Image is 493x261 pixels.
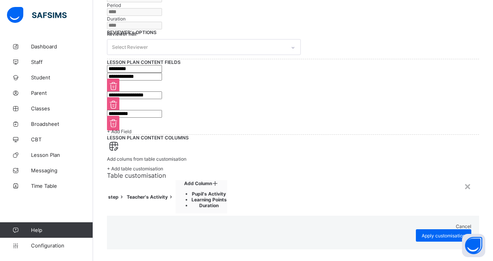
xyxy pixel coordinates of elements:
[31,90,93,96] span: Parent
[31,74,93,81] span: Student
[191,203,227,208] li: dropdown-list-item-duration-2
[107,16,126,22] label: Duration
[31,152,93,158] span: Lesson Plan
[107,129,131,134] span: + Add Field
[464,179,471,192] div: ×
[107,135,189,141] span: LESSON PLAN CONTENT COLUMNS
[462,234,485,257] button: Open asap
[31,167,93,173] span: Messaging
[127,194,168,200] span: Teacher's Activity
[108,194,119,200] span: step
[31,227,93,233] span: Help
[107,59,181,65] span: LESSON PLAN CONTENT FIELDS
[31,43,93,50] span: Dashboard
[112,40,148,55] div: Select Reviewer
[422,233,465,239] span: Apply customisation
[31,59,93,65] span: Staff
[31,105,93,112] span: Classes
[7,7,67,23] img: safsims
[456,223,471,229] span: Cancel
[191,191,227,197] li: dropdown-list-item-pupil_ctivity-0
[107,2,121,8] label: Period
[107,156,186,162] span: Add colums from table customisation
[107,166,163,172] span: + Add table customisation
[31,136,93,143] span: CBT
[31,242,93,249] span: Configuration
[107,31,136,37] span: Reviewer null
[31,183,93,189] span: Time Table
[31,121,93,127] span: Broadsheet
[107,29,157,35] span: REVIEWER's OPTIONS
[191,197,227,203] li: dropdown-list-item-learning_points-1
[107,172,166,179] span: Table customisation
[184,180,212,186] span: Add Column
